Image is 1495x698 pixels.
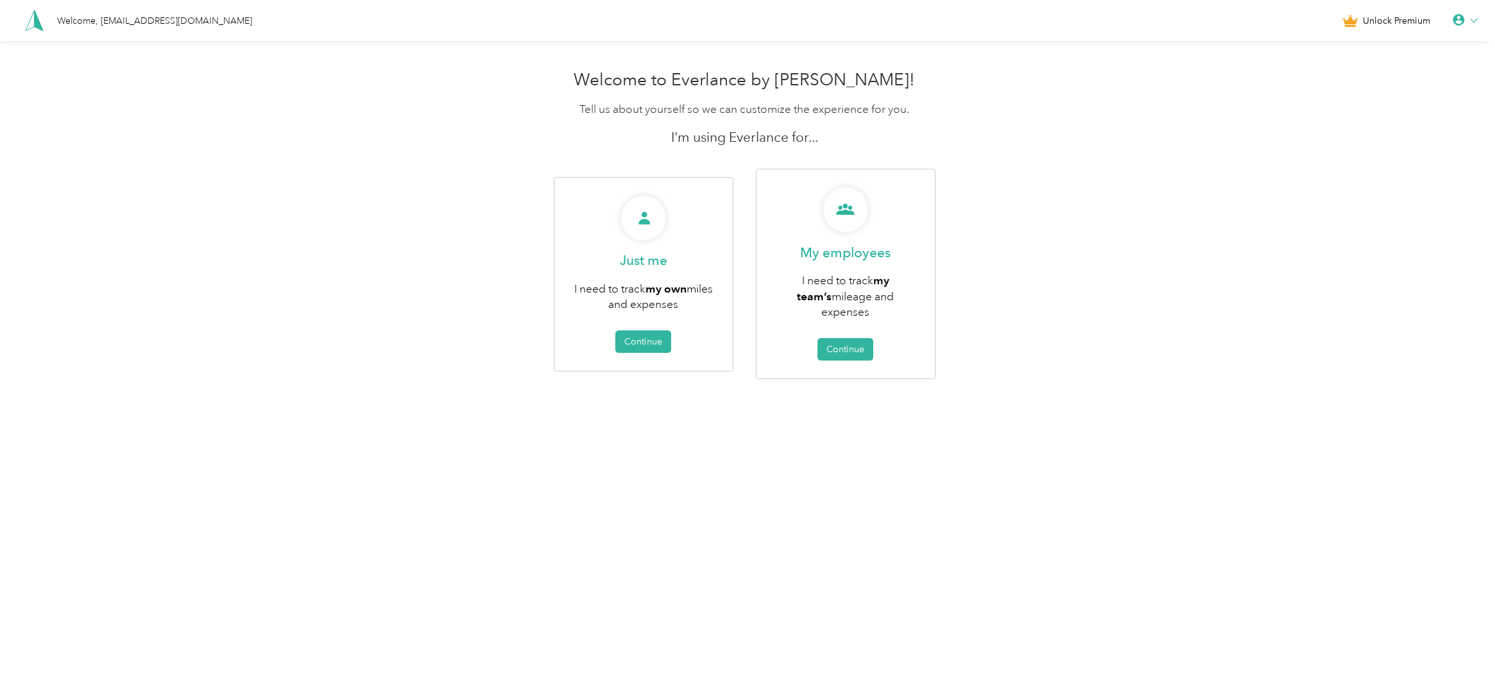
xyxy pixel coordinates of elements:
p: Just me [620,251,667,269]
span: I need to track miles and expenses [574,282,713,312]
p: I'm using Everlance for... [372,128,1116,146]
b: my own [645,282,687,295]
button: Continue [615,330,671,353]
button: Continue [817,338,873,361]
p: Tell us about yourself so we can customize the experience for you. [372,101,1116,117]
span: I need to track mileage and expenses [797,273,894,319]
div: Welcome, [EMAIL_ADDRESS][DOMAIN_NAME] [57,14,252,28]
b: my team’s [797,273,889,303]
h1: Welcome to Everlance by [PERSON_NAME]! [372,70,1116,90]
span: Unlock Premium [1363,14,1430,28]
iframe: Everlance-gr Chat Button Frame [1423,626,1495,698]
p: My employees [800,244,891,262]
